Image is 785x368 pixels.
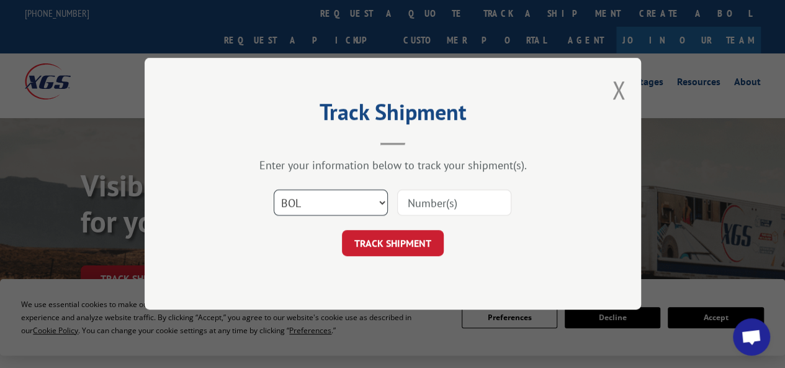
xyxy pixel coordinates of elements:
button: TRACK SHIPMENT [342,231,444,257]
button: Close modal [612,73,626,106]
input: Number(s) [397,190,511,216]
div: Enter your information below to track your shipment(s). [207,159,579,173]
div: Open chat [733,318,770,356]
h2: Track Shipment [207,103,579,127]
